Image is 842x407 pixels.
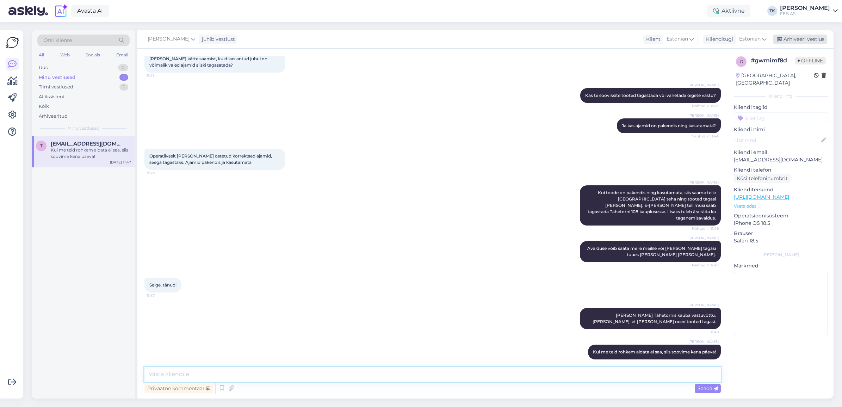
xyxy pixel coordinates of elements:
[39,74,75,81] div: Minu vestlused
[780,5,838,17] a: [PERSON_NAME]FEB AS
[692,329,719,335] span: 11:48
[119,74,128,81] div: 1
[667,35,688,43] span: Estonian
[734,237,828,245] p: Safari 18.5
[37,50,45,60] div: All
[144,384,213,393] div: Privaatne kommentaar
[739,35,761,43] span: Estonian
[51,147,131,160] div: Kui me teid rohkem aidata ei saa, siis soovime kena päeva!
[588,190,717,221] span: Kui toode on pakendis ning kasutamata, siis saame teile [GEOGRAPHIC_DATA] teha ning tooted tagasi...
[199,36,235,43] div: juhib vestlust
[734,149,828,156] p: Kliendi email
[736,72,814,87] div: [GEOGRAPHIC_DATA], [GEOGRAPHIC_DATA]
[734,262,828,270] p: Märkmed
[688,339,719,344] span: [PERSON_NAME]
[147,293,173,298] span: 11:47
[734,174,791,183] div: Küsi telefoninumbrit
[59,50,71,60] div: Web
[115,50,130,60] div: Email
[688,302,719,308] span: [PERSON_NAME]
[39,84,73,91] div: Tiimi vestlused
[71,5,109,17] a: Avasta AI
[68,125,99,131] span: Minu vestlused
[734,203,828,209] p: Vaata edasi ...
[39,64,48,71] div: Uus
[688,180,719,185] span: [PERSON_NAME]
[6,36,19,49] img: Askly Logo
[734,194,789,200] a: [URL][DOMAIN_NAME]
[149,153,273,165] span: Operatiivselt [PERSON_NAME] ostetud korrektsed ajamid, seega tagastaks. Ajamid pakendis ja kasuta...
[734,212,828,220] p: Operatsioonisüsteem
[692,360,719,365] span: 11:51
[692,103,719,109] span: Nähtud ✓ 11:43
[147,73,173,78] span: 11:41
[734,220,828,227] p: iPhone OS 18.5
[54,4,68,18] img: explore-ai
[39,93,65,100] div: AI Assistent
[734,136,820,144] input: Lisa nimi
[118,64,128,71] div: 0
[780,5,830,11] div: [PERSON_NAME]
[734,230,828,237] p: Brauser
[39,103,49,110] div: Kõik
[643,36,661,43] div: Klient
[734,156,828,164] p: [EMAIL_ADDRESS][DOMAIN_NAME]
[148,35,190,43] span: [PERSON_NAME]
[51,141,124,147] span: Tenno.tyll@gmail.com
[751,56,795,65] div: # gwmimf8d
[734,252,828,258] div: [PERSON_NAME]
[688,235,719,241] span: [PERSON_NAME]
[734,126,828,133] p: Kliendi nimi
[119,84,128,91] div: 1
[692,226,719,231] span: Nähtud ✓ 11:46
[692,263,719,268] span: Nähtud ✓ 11:47
[585,93,716,98] span: Kas te sooviksite tooted tagastada või vahetada õigete vastu?
[740,59,743,64] span: g
[698,385,718,391] span: Saada
[110,160,131,165] div: [DATE] 11:47
[734,112,828,123] input: Lisa tag
[622,123,716,128] span: Ja kas ajamid on pakendis ning kasutamata?
[587,246,717,257] span: Avalduse võib saata meile meilile või [PERSON_NAME] tagasi tuues [PERSON_NAME] [PERSON_NAME].
[44,37,72,44] span: Otsi kliente
[707,5,750,17] div: Aktiivne
[703,36,733,43] div: Klienditugi
[149,282,177,288] span: Selge, tänud!
[40,143,43,148] span: T
[795,57,826,64] span: Offline
[593,349,716,354] span: Kui me teid rohkem aidata ei saa, siis soovime kena päeva!
[84,50,101,60] div: Socials
[39,113,68,120] div: Arhiveeritud
[593,313,717,324] span: [PERSON_NAME] Tähetornis kauba vastuvõttu. [PERSON_NAME], et [PERSON_NAME] need tooted tagasi.
[692,134,719,139] span: Nähtud ✓ 11:44
[734,104,828,111] p: Kliendi tag'id
[734,186,828,193] p: Klienditeekond
[734,93,828,99] div: Kliendi info
[147,170,173,175] span: 11:44
[688,113,719,118] span: [PERSON_NAME]
[780,11,830,17] div: FEB AS
[767,6,777,16] div: TK
[773,35,827,44] div: Arhiveeri vestlus
[688,82,719,88] span: [PERSON_NAME]
[734,166,828,174] p: Kliendi telefon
